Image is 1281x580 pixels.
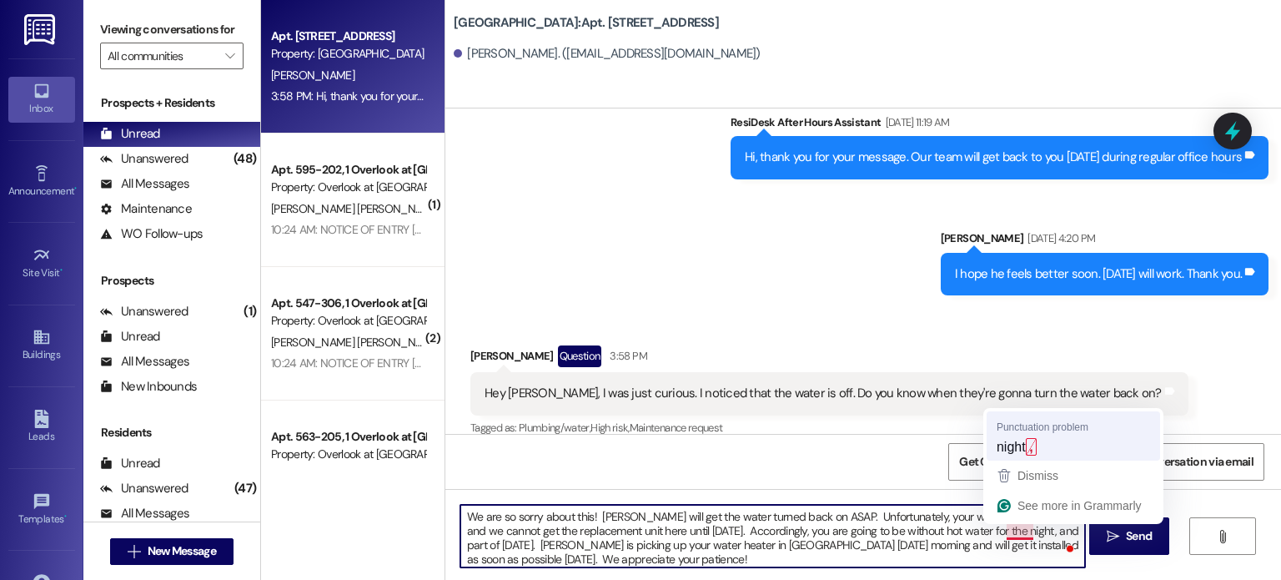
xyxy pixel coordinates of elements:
[108,43,217,69] input: All communities
[100,353,189,371] div: All Messages
[959,453,1074,471] span: Get Conversation Link
[454,45,761,63] div: [PERSON_NAME]. ([EMAIL_ADDRESS][DOMAIN_NAME])
[100,17,244,43] label: Viewing conversations for
[1126,527,1152,545] span: Send
[745,149,1242,166] div: Hi, thank you for your message. Our team will get back to you [DATE] during regular office hours
[100,225,203,243] div: WO Follow-ups
[271,161,425,179] div: Apt. 595-202, 1 Overlook at [GEOGRAPHIC_DATA]
[271,335,440,350] span: [PERSON_NAME] [PERSON_NAME]
[271,28,425,45] div: Apt. [STREET_ADDRESS]
[100,455,160,472] div: Unread
[8,323,75,368] a: Buildings
[110,538,234,565] button: New Message
[230,476,260,502] div: (47)
[100,505,189,522] div: All Messages
[454,14,719,32] b: [GEOGRAPHIC_DATA]: Apt. [STREET_ADDRESS]
[1023,229,1095,247] div: [DATE] 4:20 PM
[271,295,425,312] div: Apt. 547-306, 1 Overlook at [GEOGRAPHIC_DATA]
[225,49,234,63] i: 
[882,113,950,131] div: [DATE] 11:19 AM
[24,14,58,45] img: ResiDesk Logo
[271,312,425,330] div: Property: Overlook at [GEOGRAPHIC_DATA]
[74,183,77,194] span: •
[470,345,1188,372] div: [PERSON_NAME]
[60,265,63,276] span: •
[100,480,188,497] div: Unanswered
[470,416,1188,440] div: Tagged as:
[239,299,260,325] div: (1)
[83,424,260,441] div: Residents
[100,150,188,168] div: Unanswered
[1094,443,1264,481] button: Share Conversation via email
[128,545,140,558] i: 
[271,68,354,83] span: [PERSON_NAME]
[1105,453,1253,471] span: Share Conversation via email
[8,77,75,122] a: Inbox
[100,175,189,193] div: All Messages
[271,428,425,446] div: Apt. 563-205, 1 Overlook at [GEOGRAPHIC_DATA]
[1216,530,1228,543] i: 
[100,303,188,320] div: Unanswered
[271,446,425,463] div: Property: Overlook at [GEOGRAPHIC_DATA]
[83,94,260,112] div: Prospects + Residents
[100,125,160,143] div: Unread
[229,146,260,172] div: (48)
[271,88,774,103] div: 3:58 PM: Hi, thank you for your message. Our team will get back to you [DATE] during regular offi...
[1107,530,1119,543] i: 
[630,421,723,435] span: Maintenance request
[64,511,67,522] span: •
[519,421,590,435] span: Plumbing/water ,
[941,229,1268,253] div: [PERSON_NAME]
[948,443,1085,481] button: Get Conversation Link
[8,241,75,286] a: Site Visit •
[271,201,440,216] span: [PERSON_NAME] [PERSON_NAME]
[148,542,216,560] span: New Message
[460,505,1085,567] textarea: To enrich screen reader interactions, please activate Accessibility in Grammarly extension settings
[485,385,1162,402] div: Hey [PERSON_NAME], I was just curious. I noticed that the water is off. Do you know when they're ...
[1089,517,1170,555] button: Send
[605,347,646,365] div: 3:58 PM
[8,487,75,532] a: Templates •
[83,272,260,290] div: Prospects
[271,179,425,196] div: Property: Overlook at [GEOGRAPHIC_DATA]
[955,265,1242,283] div: I hope he feels better soon. [DATE] will work. Thank you.
[8,405,75,450] a: Leads
[590,421,630,435] span: High risk ,
[100,328,160,345] div: Unread
[558,345,602,366] div: Question
[100,378,197,396] div: New Inbounds
[271,45,425,63] div: Property: [GEOGRAPHIC_DATA]
[100,200,192,218] div: Maintenance
[731,113,1268,137] div: ResiDesk After Hours Assistant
